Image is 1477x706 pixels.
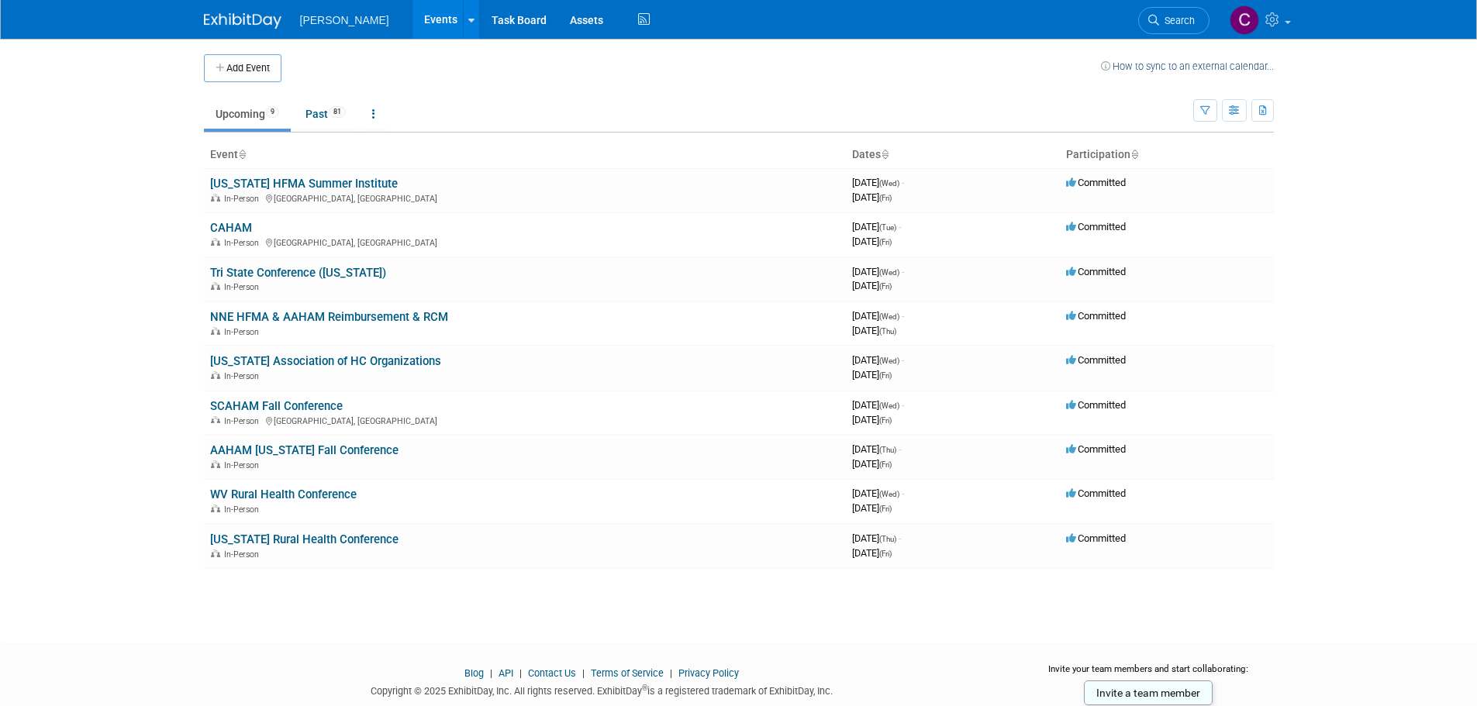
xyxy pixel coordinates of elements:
span: - [899,221,901,232]
span: (Wed) [879,179,899,188]
span: 81 [329,106,346,118]
span: | [578,667,588,679]
span: [DATE] [852,310,904,322]
a: Terms of Service [591,667,664,679]
span: Committed [1066,221,1126,232]
span: In-Person [224,505,264,515]
span: (Fri) [879,416,892,425]
span: [DATE] [852,266,904,277]
span: In-Person [224,282,264,292]
img: In-Person Event [211,460,220,468]
a: Sort by Event Name [238,148,246,160]
a: Upcoming9 [204,99,291,129]
span: [DATE] [852,177,904,188]
span: [DATE] [852,325,896,336]
th: Event [204,142,846,168]
img: In-Person Event [211,282,220,290]
a: SCAHAM Fall Conference [210,399,343,413]
th: Participation [1060,142,1274,168]
span: [DATE] [852,532,901,544]
div: Invite your team members and start collaborating: [1023,663,1274,686]
a: WV Rural Health Conference [210,487,357,501]
span: Committed [1066,310,1126,322]
span: (Fri) [879,505,892,513]
a: Past81 [294,99,357,129]
span: Committed [1066,266,1126,277]
div: [GEOGRAPHIC_DATA], [GEOGRAPHIC_DATA] [210,414,840,426]
span: [DATE] [852,414,892,425]
span: [DATE] [852,191,892,203]
a: [US_STATE] Association of HC Organizations [210,354,441,368]
span: (Fri) [879,371,892,380]
span: Committed [1066,443,1126,455]
span: Committed [1066,532,1126,544]
span: Committed [1066,177,1126,188]
span: (Thu) [879,327,896,336]
a: How to sync to an external calendar... [1101,60,1274,72]
img: In-Person Event [211,238,220,246]
span: [DATE] [852,280,892,291]
div: Copyright © 2025 ExhibitDay, Inc. All rights reserved. ExhibitDay is a registered trademark of Ex... [204,680,1001,698]
span: In-Person [224,549,264,560]
span: Committed [1066,487,1126,499]
span: | [486,667,496,679]
img: In-Person Event [211,549,220,557]
span: - [902,177,904,188]
a: Tri State Conference ([US_STATE]) [210,266,386,280]
th: Dates [846,142,1060,168]
span: Search [1159,15,1195,26]
img: In-Person Event [211,505,220,512]
span: In-Person [224,194,264,204]
img: Chris Cobb [1230,5,1259,35]
span: - [902,266,904,277]
div: [GEOGRAPHIC_DATA], [GEOGRAPHIC_DATA] [210,236,840,248]
span: (Fri) [879,549,892,558]
span: - [902,487,904,499]
button: Add Event [204,54,281,82]
span: [PERSON_NAME] [300,14,389,26]
span: (Tue) [879,223,896,232]
a: AAHAM [US_STATE] Fall Conference [210,443,399,457]
a: Sort by Participation Type [1130,148,1138,160]
span: [DATE] [852,236,892,247]
img: In-Person Event [211,371,220,379]
span: (Thu) [879,446,896,454]
img: In-Person Event [211,327,220,335]
span: - [899,532,901,544]
span: (Fri) [879,460,892,469]
span: [DATE] [852,443,901,455]
span: [DATE] [852,369,892,381]
span: (Wed) [879,356,899,365]
span: In-Person [224,460,264,470]
sup: ® [642,684,647,692]
span: - [902,354,904,366]
span: (Fri) [879,282,892,291]
span: In-Person [224,238,264,248]
span: In-Person [224,416,264,426]
span: [DATE] [852,354,904,366]
span: (Wed) [879,312,899,321]
span: [DATE] [852,221,901,232]
span: (Thu) [879,535,896,543]
span: Committed [1066,354,1126,366]
a: CAHAM [210,221,252,235]
span: - [902,310,904,322]
span: [DATE] [852,399,904,411]
div: [GEOGRAPHIC_DATA], [GEOGRAPHIC_DATA] [210,191,840,204]
span: In-Person [224,327,264,337]
a: Blog [464,667,484,679]
a: Contact Us [528,667,576,679]
span: [DATE] [852,487,904,499]
a: Invite a team member [1084,680,1213,705]
span: (Wed) [879,490,899,498]
span: [DATE] [852,458,892,470]
span: [DATE] [852,502,892,514]
span: Committed [1066,399,1126,411]
span: (Wed) [879,401,899,410]
span: (Fri) [879,194,892,202]
img: In-Person Event [211,416,220,424]
a: API [499,667,513,679]
a: Privacy Policy [678,667,739,679]
span: (Fri) [879,238,892,246]
span: 9 [266,106,279,118]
